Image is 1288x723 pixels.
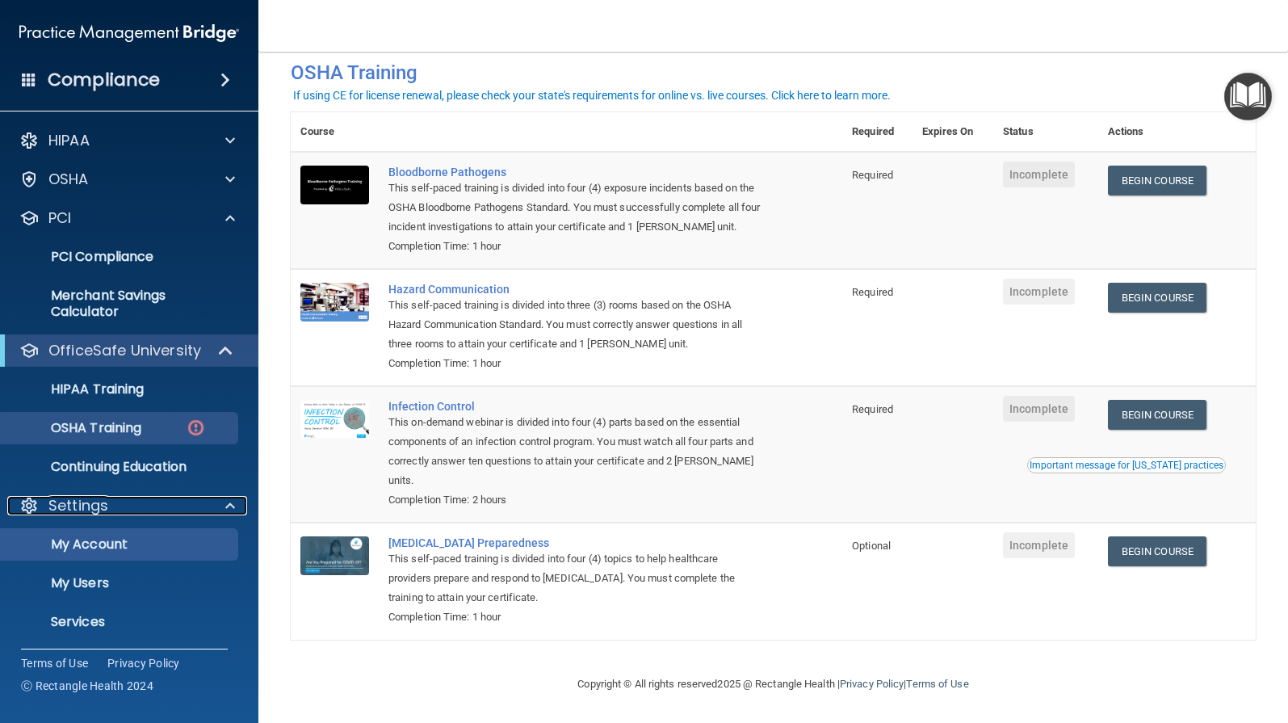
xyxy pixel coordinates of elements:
button: Open Resource Center [1224,73,1272,120]
div: Completion Time: 1 hour [388,354,761,373]
span: Optional [852,540,891,552]
th: Required [842,112,913,152]
div: If using CE for license renewal, please check your state's requirements for online vs. live cours... [293,90,891,101]
div: This self-paced training is divided into three (3) rooms based on the OSHA Hazard Communication S... [388,296,761,354]
p: PCI [48,208,71,228]
span: Incomplete [1003,532,1075,558]
a: Terms of Use [906,678,968,690]
a: OSHA [19,170,235,189]
div: Completion Time: 1 hour [388,237,761,256]
div: Important message for [US_STATE] practices [1030,460,1223,470]
button: Read this if you are a dental practitioner in the state of CA [1027,457,1226,473]
a: Begin Course [1108,536,1206,566]
div: This on-demand webinar is divided into four (4) parts based on the essential components of an inf... [388,413,761,490]
th: Actions [1098,112,1256,152]
a: Terms of Use [21,655,88,671]
div: Completion Time: 2 hours [388,490,761,510]
a: Privacy Policy [107,655,180,671]
p: OSHA [48,170,89,189]
div: Copyright © All rights reserved 2025 @ Rectangle Health | | [479,658,1068,710]
button: If using CE for license renewal, please check your state's requirements for online vs. live cours... [291,87,893,103]
span: Required [852,286,893,298]
p: Settings [48,496,108,515]
p: PCI Compliance [10,249,231,265]
a: [MEDICAL_DATA] Preparedness [388,536,761,549]
a: Begin Course [1108,283,1206,313]
p: HIPAA [48,131,90,150]
a: Begin Course [1108,400,1206,430]
p: My Users [10,575,231,591]
span: Incomplete [1003,162,1075,187]
img: danger-circle.6113f641.png [186,418,206,438]
span: Required [852,403,893,415]
th: Status [993,112,1098,152]
div: Completion Time: 1 hour [388,607,761,627]
span: Incomplete [1003,396,1075,422]
span: Incomplete [1003,279,1075,305]
p: My Account [10,536,231,553]
p: Merchant Savings Calculator [10,288,231,320]
p: Services [10,614,231,630]
a: Begin Course [1108,166,1206,195]
img: PMB logo [19,17,239,49]
div: This self-paced training is divided into four (4) topics to help healthcare providers prepare and... [388,549,761,607]
th: Expires On [913,112,993,152]
th: Course [291,112,379,152]
h4: OSHA Training [291,61,1256,84]
a: Infection Control [388,400,761,413]
p: OSHA Training [10,420,141,436]
a: Settings [19,496,235,515]
span: Required [852,169,893,181]
p: Continuing Education [10,459,231,475]
a: Privacy Policy [840,678,904,690]
a: Bloodborne Pathogens [388,166,761,179]
p: HIPAA Training [10,381,144,397]
span: Ⓒ Rectangle Health 2024 [21,678,153,694]
a: HIPAA [19,131,235,150]
div: This self-paced training is divided into four (4) exposure incidents based on the OSHA Bloodborne... [388,179,761,237]
a: PCI [19,208,235,228]
p: OfficeSafe University [48,341,201,360]
a: OfficeSafe University [19,341,234,360]
a: Hazard Communication [388,283,761,296]
h4: Compliance [48,69,160,91]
